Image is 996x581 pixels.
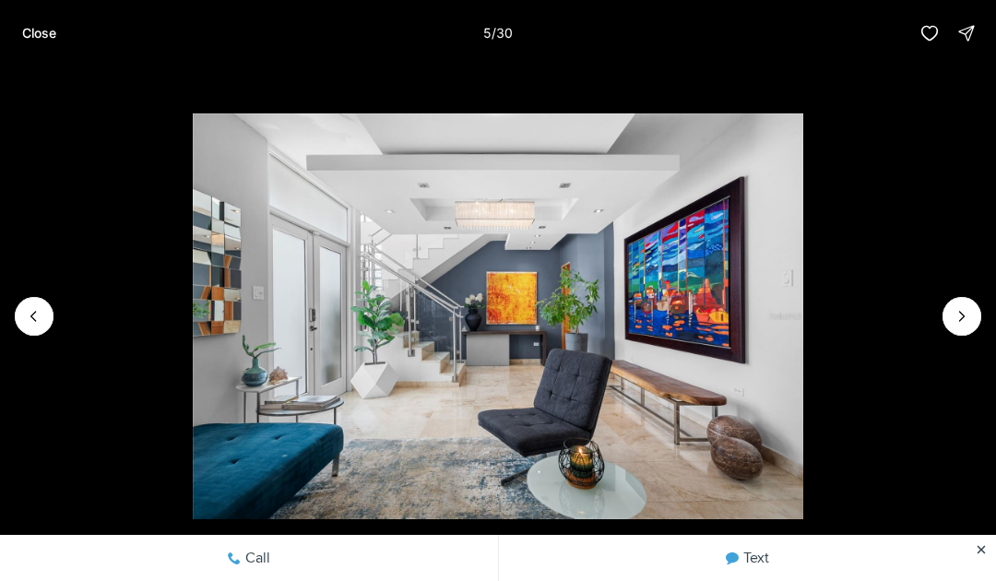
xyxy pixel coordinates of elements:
button: Close [11,15,67,52]
button: Next slide [943,297,981,336]
p: Close [22,26,56,41]
p: 5 / 30 [483,25,513,41]
button: Previous slide [15,297,53,336]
